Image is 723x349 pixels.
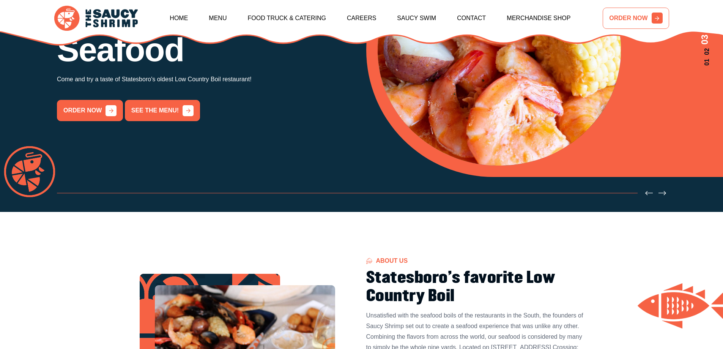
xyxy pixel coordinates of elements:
[397,2,436,35] a: Saucy Swim
[457,2,486,35] a: Contact
[125,100,200,121] a: See the menu!
[366,258,408,264] span: About US
[170,2,188,35] a: Home
[54,6,138,31] img: logo
[698,48,712,55] span: 02
[366,269,584,305] h2: Statesboro's favorite Low Country Boil
[698,59,712,66] span: 01
[57,100,123,121] a: order now
[507,2,570,35] a: Merchandise Shop
[209,2,227,35] a: Menu
[347,2,376,35] a: Careers
[658,189,666,197] button: Next slide
[645,189,653,197] button: Previous slide
[603,8,669,29] a: ORDER NOW
[247,2,326,35] a: Food Truck & Catering
[57,74,357,85] p: Come and try a taste of Statesboro's oldest Low Country Boil restaurant!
